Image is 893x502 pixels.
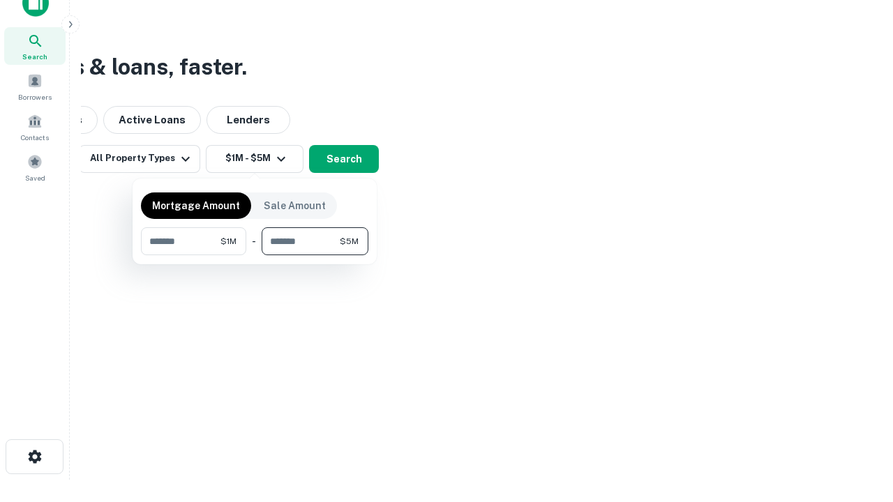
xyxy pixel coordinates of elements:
[152,198,240,213] p: Mortgage Amount
[340,235,359,248] span: $5M
[823,390,893,457] iframe: Chat Widget
[264,198,326,213] p: Sale Amount
[220,235,237,248] span: $1M
[252,227,256,255] div: -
